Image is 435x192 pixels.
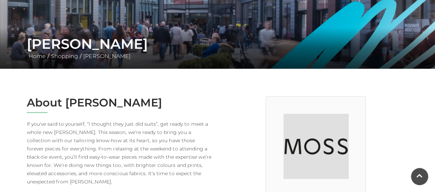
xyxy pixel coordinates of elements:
a: [PERSON_NAME] [81,53,132,59]
a: Shopping [49,53,80,59]
p: If you've said to yourself, “I thought they just did suits”, get ready to meet a whole new [PERSO... [27,120,213,186]
a: Home [27,53,47,59]
h1: [PERSON_NAME] [27,36,409,52]
h2: About [PERSON_NAME] [27,96,213,109]
div: / / [22,36,414,60]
